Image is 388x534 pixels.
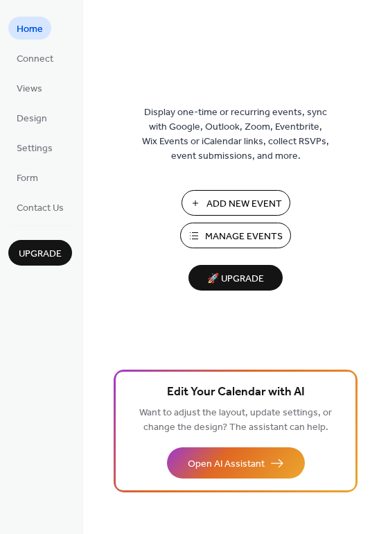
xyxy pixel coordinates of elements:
[142,105,329,164] span: Display one-time or recurring events, sync with Google, Outlook, Zoom, Eventbrite, Wix Events or ...
[8,17,51,40] a: Home
[188,265,283,291] button: 🚀 Upgrade
[8,136,61,159] a: Settings
[188,457,265,472] span: Open AI Assistant
[17,201,64,216] span: Contact Us
[17,171,38,186] span: Form
[8,196,72,218] a: Contact Us
[8,76,51,99] a: Views
[205,230,283,244] span: Manage Events
[17,112,47,126] span: Design
[17,52,53,67] span: Connect
[8,240,72,266] button: Upgrade
[8,46,62,69] a: Connect
[167,447,305,479] button: Open AI Assistant
[19,247,62,261] span: Upgrade
[182,190,290,216] button: Add New Event
[167,383,305,402] span: Edit Your Calendar with AI
[17,22,43,37] span: Home
[139,404,332,437] span: Want to adjust the layout, update settings, or change the design? The assistant can help.
[180,223,291,248] button: Manage Events
[8,106,55,129] a: Design
[197,270,274,288] span: 🚀 Upgrade
[17,141,53,156] span: Settings
[206,197,282,212] span: Add New Event
[8,166,46,189] a: Form
[17,82,42,96] span: Views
